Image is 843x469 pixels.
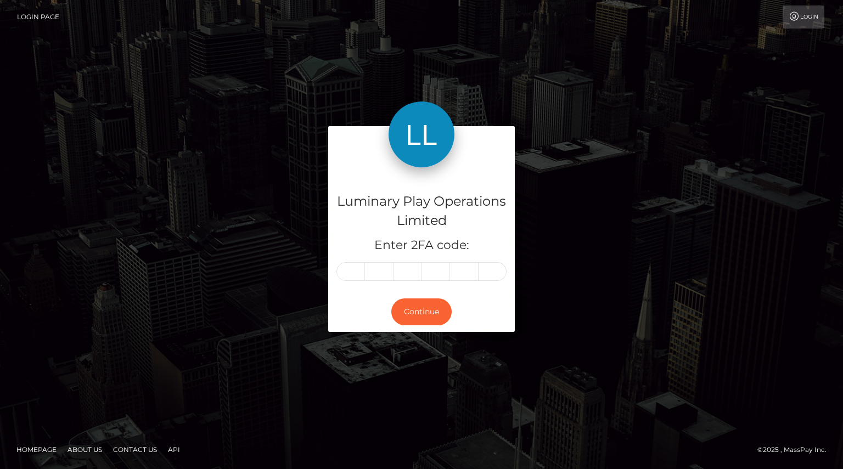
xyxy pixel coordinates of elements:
a: About Us [63,441,106,458]
a: Login Page [17,5,59,29]
a: Login [783,5,824,29]
a: Contact Us [109,441,161,458]
h5: Enter 2FA code: [336,237,507,254]
a: API [164,441,184,458]
button: Continue [391,298,452,325]
img: Luminary Play Operations Limited [389,101,454,167]
h4: Luminary Play Operations Limited [336,192,507,230]
div: © 2025 , MassPay Inc. [757,444,835,456]
a: Homepage [12,441,61,458]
